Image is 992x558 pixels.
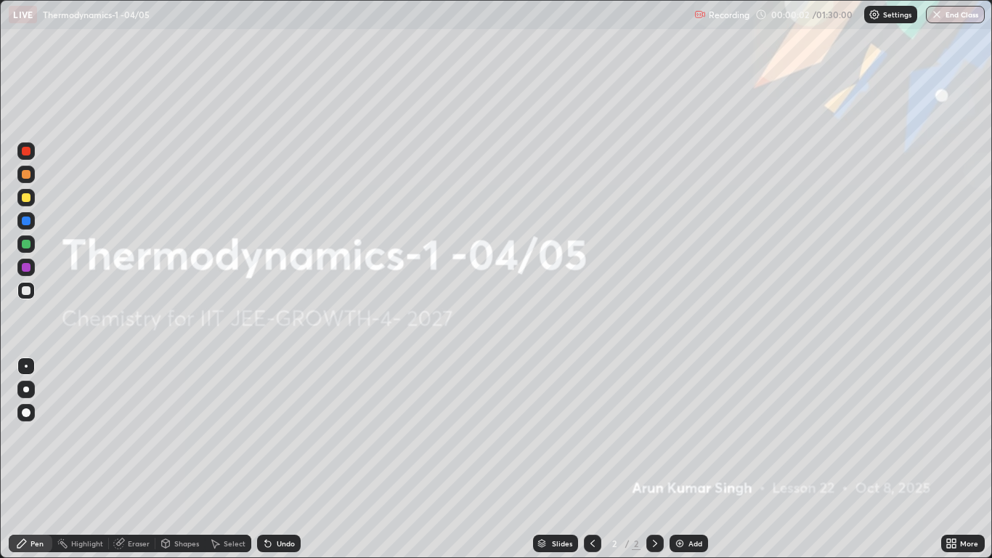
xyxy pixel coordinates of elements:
div: Highlight [71,540,103,547]
div: Pen [31,540,44,547]
div: / [625,539,629,548]
div: Select [224,540,245,547]
div: Undo [277,540,295,547]
p: Settings [883,11,911,18]
p: Recording [709,9,749,20]
button: End Class [926,6,985,23]
div: Slides [552,540,572,547]
p: LIVE [13,9,33,20]
div: Add [688,540,702,547]
div: More [960,540,978,547]
img: end-class-cross [931,9,943,20]
img: add-slide-button [674,538,686,549]
div: 2 [607,539,622,548]
div: Shapes [174,540,199,547]
img: class-settings-icons [869,9,880,20]
img: recording.375f2c34.svg [694,9,706,20]
p: Thermodynamics-1 -04/05 [43,9,150,20]
div: Eraser [128,540,150,547]
div: 2 [632,537,641,550]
